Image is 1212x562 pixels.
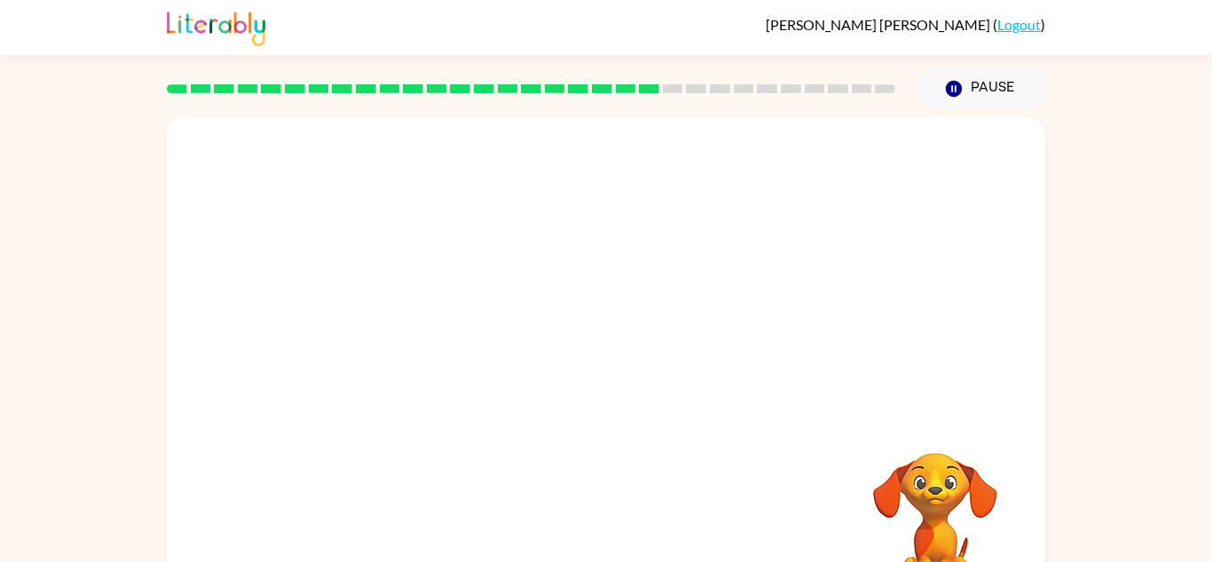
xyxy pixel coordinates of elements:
[766,16,1045,33] div: ( )
[917,68,1045,109] button: Pause
[167,7,265,46] img: Literably
[997,16,1041,33] a: Logout
[766,16,993,33] span: [PERSON_NAME] [PERSON_NAME]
